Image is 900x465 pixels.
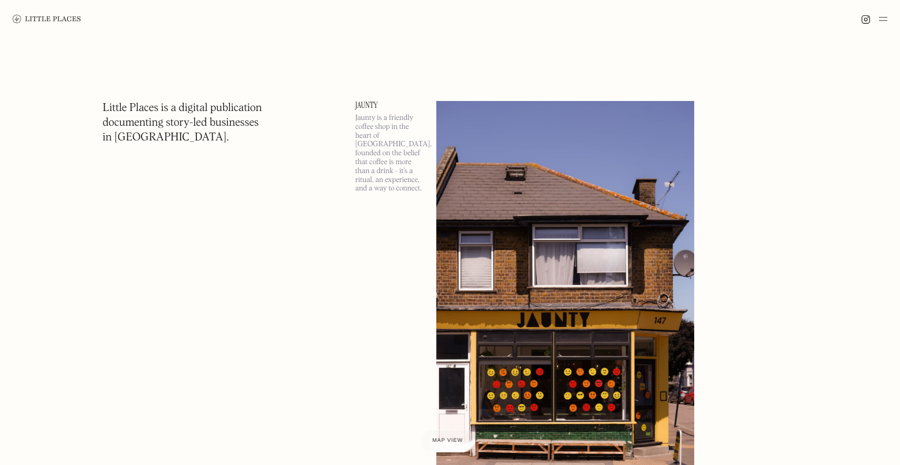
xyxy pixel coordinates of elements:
a: Map view [420,429,476,452]
h1: Little Places is a digital publication documenting story-led businesses in [GEOGRAPHIC_DATA]. [103,101,262,145]
p: Jaunty is a friendly coffee shop in the heart of [GEOGRAPHIC_DATA], founded on the belief that co... [355,114,424,193]
span: Map view [433,438,463,443]
a: Jaunty [355,101,424,109]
